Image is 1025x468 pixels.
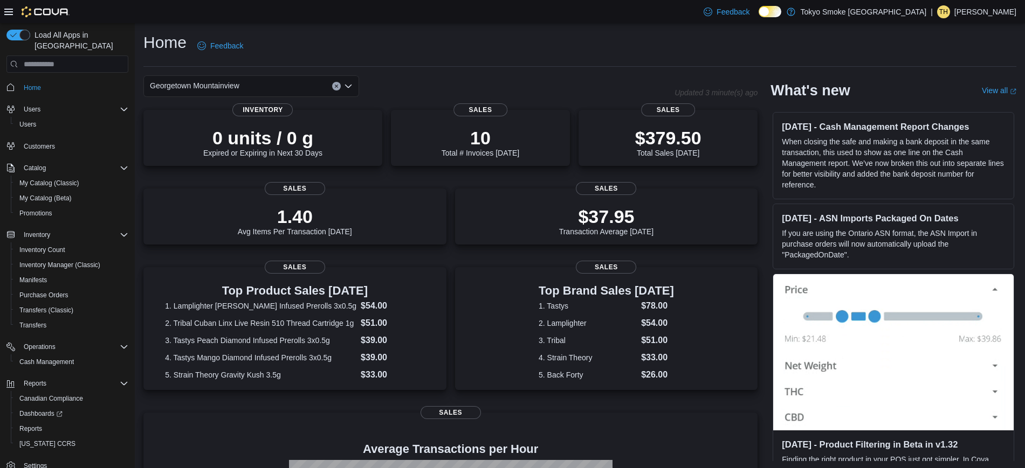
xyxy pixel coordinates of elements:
button: Reports [11,421,133,436]
p: [PERSON_NAME] [954,5,1016,18]
span: My Catalog (Beta) [15,192,128,205]
dt: 5. Strain Theory Gravity Kush 3.5g [165,369,356,380]
h3: [DATE] - Cash Management Report Changes [782,121,1005,132]
span: Sales [576,182,636,195]
span: Users [19,103,128,116]
a: Canadian Compliance [15,392,87,405]
button: Inventory [19,228,54,241]
span: Reports [19,377,128,390]
dt: 1. Tastys [539,301,637,311]
a: Users [15,118,40,131]
a: Manifests [15,274,51,287]
span: Dashboards [15,407,128,420]
span: Customers [19,139,128,153]
dd: $54.00 [361,299,424,312]
a: Feedback [699,1,754,23]
span: Transfers [19,321,46,330]
button: Promotions [11,206,133,221]
span: Transfers (Classic) [15,304,128,317]
span: Operations [19,340,128,353]
span: My Catalog (Classic) [15,177,128,190]
dt: 5. Back Forty [539,369,637,380]
span: Sales [641,103,695,116]
span: Manifests [15,274,128,287]
a: [US_STATE] CCRS [15,437,80,450]
h2: What's new [771,82,850,99]
dd: $33.00 [641,351,674,364]
h3: Top Product Sales [DATE] [165,284,424,297]
dt: 1. Lamplighter [PERSON_NAME] Infused Prerolls 3x0.5g [165,301,356,311]
a: View allExternal link [982,86,1016,95]
span: Sales [265,261,325,274]
a: Inventory Manager (Classic) [15,259,105,271]
h4: Average Transactions per Hour [152,443,749,456]
h3: [DATE] - Product Filtering in Beta in v1.32 [782,439,1005,450]
button: Transfers [11,318,133,333]
button: Operations [2,339,133,354]
dd: $39.00 [361,351,424,364]
dt: 4. Tastys Mango Diamond Infused Prerolls 3x0.5g [165,352,356,363]
span: Operations [24,343,56,351]
button: My Catalog (Classic) [11,176,133,191]
dt: 3. Tribal [539,335,637,346]
dd: $78.00 [641,299,674,312]
span: Reports [24,379,46,388]
a: Cash Management [15,355,78,368]
span: Manifests [19,276,47,284]
span: Purchase Orders [15,289,128,302]
span: Feedback [210,40,243,51]
dt: 2. Lamplighter [539,318,637,329]
button: Operations [19,340,60,353]
span: Inventory Count [15,243,128,256]
img: Cova [22,6,70,17]
span: Canadian Compliance [19,394,83,403]
dd: $33.00 [361,368,424,381]
span: Dark Mode [759,17,759,18]
a: Inventory Count [15,243,70,256]
span: Promotions [19,209,52,218]
a: My Catalog (Classic) [15,177,84,190]
span: Customers [24,142,55,151]
span: Sales [453,103,507,116]
h1: Home [143,32,187,53]
span: Purchase Orders [19,291,68,299]
button: Manifests [11,273,133,288]
span: Home [19,80,128,94]
a: My Catalog (Beta) [15,192,76,205]
span: Load All Apps in [GEOGRAPHIC_DATA] [30,30,128,51]
button: Transfers (Classic) [11,303,133,318]
div: Total Sales [DATE] [635,127,701,157]
span: Users [24,105,40,114]
a: Promotions [15,207,57,220]
div: Transaction Average [DATE] [559,206,654,236]
span: Canadian Compliance [15,392,128,405]
span: Inventory [232,103,293,116]
span: Washington CCRS [15,437,128,450]
span: Feedback [717,6,749,17]
a: Home [19,81,45,94]
span: Inventory [24,230,50,239]
button: Catalog [2,160,133,176]
button: Customers [2,138,133,154]
button: Clear input [332,82,341,90]
p: If you are using the Ontario ASN format, the ASN Import in purchase orders will now automatically... [782,228,1005,260]
button: Reports [19,377,51,390]
a: Feedback [193,35,247,57]
input: Dark Mode [759,6,781,17]
span: Users [19,120,36,129]
dd: $26.00 [641,368,674,381]
span: Transfers [15,319,128,332]
p: 0 units / 0 g [203,127,322,149]
button: Users [11,117,133,132]
span: My Catalog (Beta) [19,194,72,202]
span: Catalog [24,164,46,172]
p: | [931,5,933,18]
dt: 4. Strain Theory [539,352,637,363]
p: When closing the safe and making a bank deposit in the same transaction, this used to show as one... [782,136,1005,190]
p: $37.95 [559,206,654,227]
dd: $51.00 [361,317,424,330]
span: Reports [19,424,42,433]
dt: 2. Tribal Cuban Linx Live Resin 510 Thread Cartridge 1g [165,318,356,329]
button: Canadian Compliance [11,391,133,406]
div: Expired or Expiring in Next 30 Days [203,127,322,157]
